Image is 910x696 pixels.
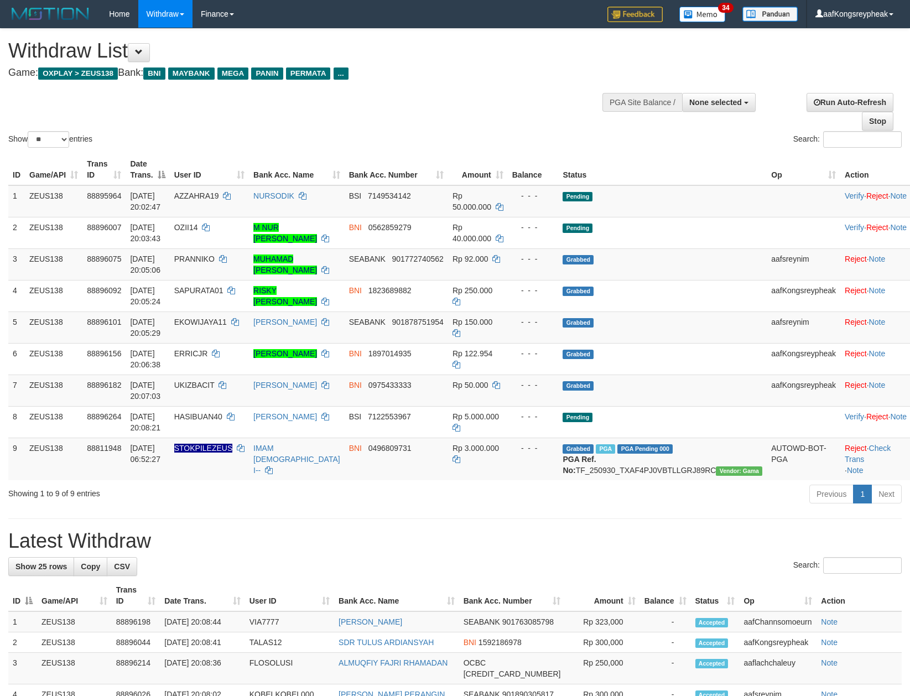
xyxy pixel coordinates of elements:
[563,350,594,359] span: Grabbed
[607,7,663,22] img: Feedback.jpg
[845,444,867,453] a: Reject
[368,223,412,232] span: Copy 0562859279 to clipboard
[453,254,488,263] span: Rp 92.000
[349,349,362,358] span: BNI
[845,223,864,232] a: Verify
[25,438,82,480] td: ZEUS138
[508,154,559,185] th: Balance
[739,653,817,684] td: aaflachchaleuy
[845,318,867,326] a: Reject
[869,381,886,389] a: Note
[345,154,448,185] th: Bank Acc. Number: activate to sort column ascending
[512,222,554,233] div: - - -
[253,444,340,475] a: IMAM [DEMOGRAPHIC_DATA] I--
[368,444,412,453] span: Copy 0496809731 to clipboard
[767,154,840,185] th: Op: activate to sort column ascending
[130,223,160,243] span: [DATE] 20:03:43
[349,412,362,421] span: BSI
[640,653,691,684] td: -
[349,381,362,389] span: BNI
[8,632,37,653] td: 2
[512,316,554,328] div: - - -
[253,349,317,358] a: [PERSON_NAME]
[767,248,840,280] td: aafsreynim
[112,580,160,611] th: Trans ID: activate to sort column ascending
[464,669,561,678] span: Copy 693818140248 to clipboard
[453,318,492,326] span: Rp 150.000
[87,349,121,358] span: 88896156
[8,311,25,343] td: 5
[339,638,434,647] a: SDR TULUS ARDIANSYAH
[245,580,334,611] th: User ID: activate to sort column ascending
[82,154,126,185] th: Trans ID: activate to sort column ascending
[565,611,639,632] td: Rp 323,000
[349,254,386,263] span: SEABANK
[8,438,25,480] td: 9
[845,412,864,421] a: Verify
[174,381,215,389] span: UKIZBACIT
[845,349,867,358] a: Reject
[718,3,733,13] span: 34
[74,557,107,576] a: Copy
[339,617,402,626] a: [PERSON_NAME]
[823,557,902,574] input: Search:
[891,191,907,200] a: Note
[596,444,615,454] span: Marked by aafsreyleap
[563,224,592,233] span: Pending
[8,67,596,79] h4: Game: Bank:
[464,617,500,626] span: SEABANK
[130,381,160,401] span: [DATE] 20:07:03
[817,580,902,611] th: Action
[160,653,245,684] td: [DATE] 20:08:36
[217,67,249,80] span: MEGA
[453,444,499,453] span: Rp 3.000.000
[464,658,486,667] span: OCBC
[130,412,160,432] span: [DATE] 20:08:21
[563,192,592,201] span: Pending
[809,485,854,503] a: Previous
[87,286,121,295] span: 88896092
[640,632,691,653] td: -
[453,223,491,243] span: Rp 40.000.000
[253,191,294,200] a: NURSODIK
[130,349,160,369] span: [DATE] 20:06:38
[160,611,245,632] td: [DATE] 20:08:44
[869,349,886,358] a: Note
[793,131,902,148] label: Search:
[891,223,907,232] a: Note
[512,380,554,391] div: - - -
[368,381,412,389] span: Copy 0975433333 to clipboard
[174,191,219,200] span: AZZAHRA19
[823,131,902,148] input: Search:
[87,254,121,263] span: 88896075
[847,466,864,475] a: Note
[37,580,112,611] th: Game/API: activate to sort column ascending
[168,67,215,80] span: MAYBANK
[891,412,907,421] a: Note
[112,611,160,632] td: 88896198
[25,280,82,311] td: ZEUS138
[8,611,37,632] td: 1
[8,154,25,185] th: ID
[695,638,729,648] span: Accepted
[15,562,67,571] span: Show 25 rows
[174,412,222,421] span: HASIBUAN40
[853,485,872,503] a: 1
[8,343,25,375] td: 6
[253,412,317,421] a: [PERSON_NAME]
[349,191,362,200] span: BSI
[8,375,25,406] td: 7
[512,253,554,264] div: - - -
[563,381,594,391] span: Grabbed
[739,580,817,611] th: Op: activate to sort column ascending
[334,67,349,80] span: ...
[453,191,491,211] span: Rp 50.000.000
[368,191,411,200] span: Copy 7149534142 to clipboard
[8,530,902,552] h1: Latest Withdraw
[8,406,25,438] td: 8
[253,223,317,243] a: M NUR [PERSON_NAME]
[8,580,37,611] th: ID: activate to sort column descending
[767,438,840,480] td: AUTOWD-BOT-PGA
[869,318,886,326] a: Note
[28,131,69,148] select: Showentries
